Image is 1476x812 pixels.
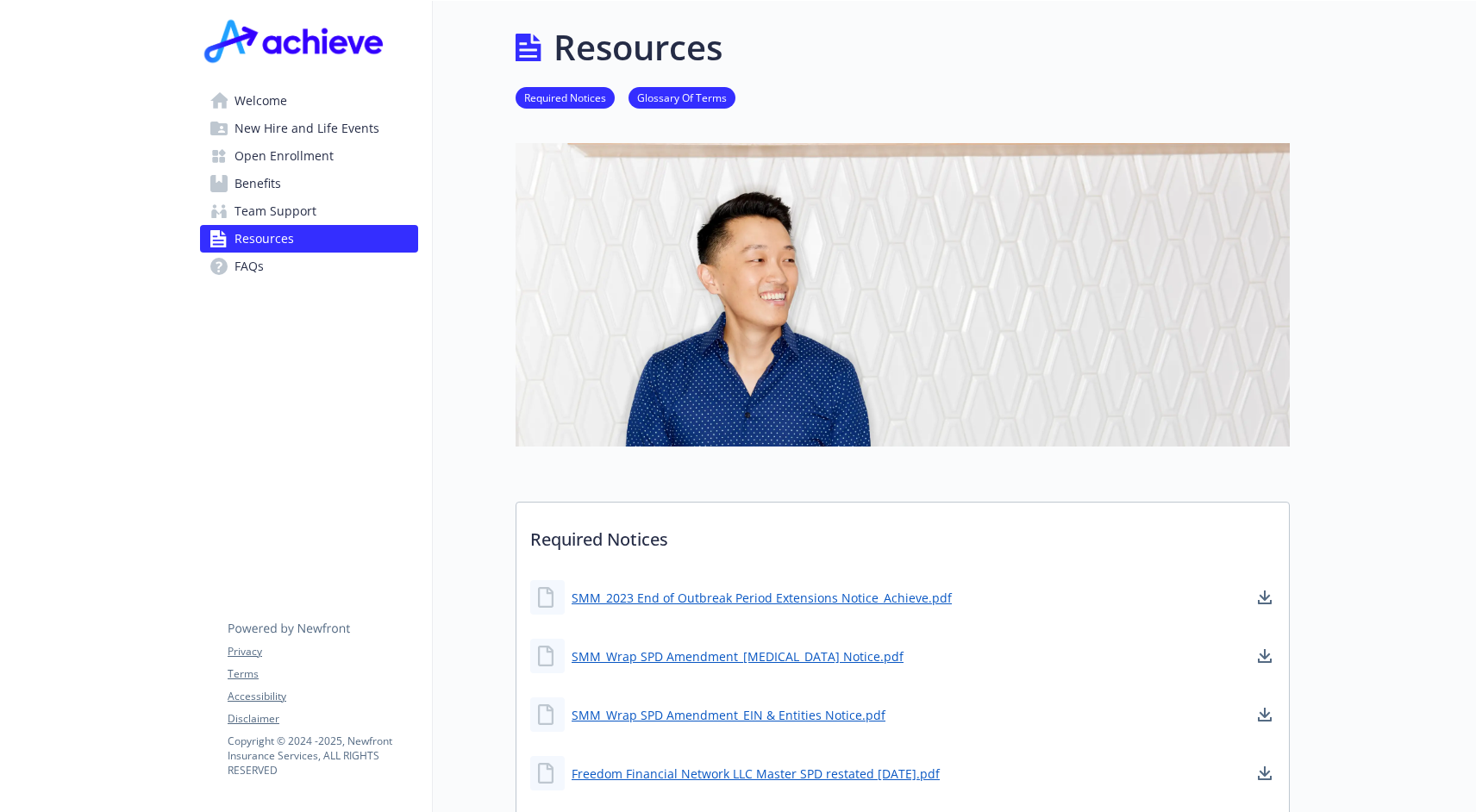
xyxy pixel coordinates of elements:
h1: Resources [553,22,722,73]
a: Terms [228,666,417,682]
a: Benefits [200,170,418,197]
img: resources page banner [516,143,1290,447]
p: Copyright © 2024 - 2025 , Newfront Insurance Services, ALL RIGHTS RESERVED [228,734,417,778]
a: SMM_Wrap SPD Amendment_[MEDICAL_DATA] Notice.pdf [572,647,904,665]
a: Team Support [200,197,418,225]
span: Open Enrollment [235,142,334,170]
a: New Hire and Life Events [200,115,418,142]
a: Freedom Financial Network LLC Master SPD restated [DATE].pdf [572,765,940,783]
a: Privacy [228,644,417,659]
a: download document [1254,587,1275,608]
a: Resources [200,225,418,253]
a: SMM_Wrap SPD Amendment_EIN & Entities Notice.pdf [572,706,885,724]
a: Accessibility [228,689,417,704]
span: FAQs [235,253,264,280]
a: Disclaimer [228,711,417,727]
span: New Hire and Life Events [235,115,379,142]
a: download document [1254,646,1275,666]
span: Benefits [235,170,281,197]
a: FAQs [200,253,418,280]
a: Glossary Of Terms [629,89,735,105]
p: Required Notices [516,503,1289,566]
a: download document [1254,704,1275,725]
a: Required Notices [516,89,615,105]
span: Welcome [235,87,287,115]
a: download document [1254,763,1275,784]
a: Open Enrollment [200,142,418,170]
span: Team Support [235,197,316,225]
a: Welcome [200,87,418,115]
span: Resources [235,225,294,253]
a: SMM_2023 End of Outbreak Period Extensions Notice_Achieve.pdf [572,589,952,607]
